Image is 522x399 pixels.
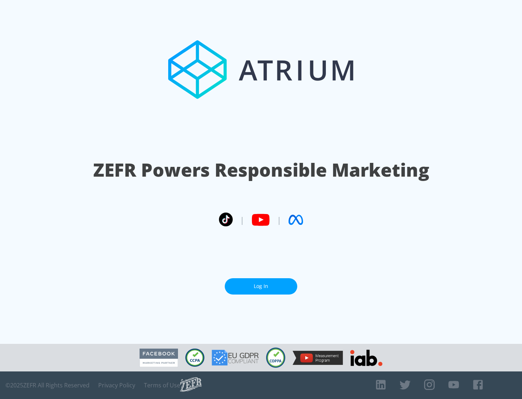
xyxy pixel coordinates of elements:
h1: ZEFR Powers Responsible Marketing [93,157,429,182]
img: GDPR Compliant [212,350,259,366]
a: Privacy Policy [98,382,135,389]
img: CCPA Compliant [185,349,204,367]
a: Terms of Use [144,382,180,389]
span: | [240,214,244,225]
a: Log In [225,278,297,295]
img: IAB [350,350,382,366]
span: | [277,214,281,225]
span: © 2025 ZEFR All Rights Reserved [5,382,90,389]
img: Facebook Marketing Partner [140,349,178,367]
img: COPPA Compliant [266,347,285,368]
img: YouTube Measurement Program [293,351,343,365]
